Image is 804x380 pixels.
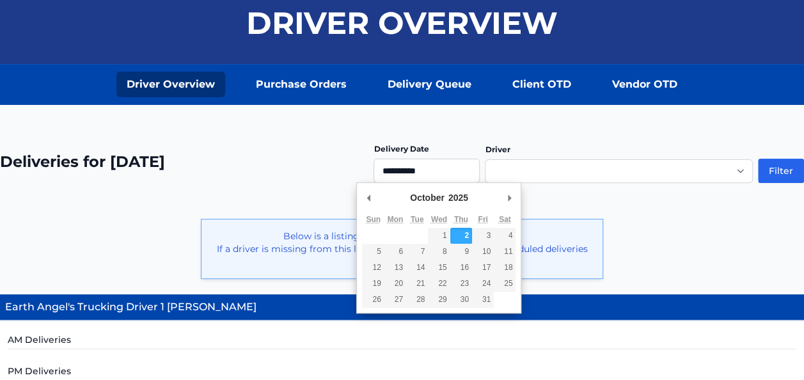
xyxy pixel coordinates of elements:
button: 22 [428,276,450,292]
button: 12 [362,260,384,276]
button: 28 [406,292,428,308]
button: 26 [362,292,384,308]
button: 17 [472,260,494,276]
label: Driver [485,145,510,154]
abbr: Tuesday [411,215,423,224]
button: 11 [494,244,516,260]
button: 25 [494,276,516,292]
label: Delivery Date [374,144,429,154]
abbr: Wednesday [431,215,447,224]
abbr: Thursday [454,215,468,224]
button: Next Month [503,188,516,207]
button: Previous Month [362,188,375,207]
input: Use the arrow keys to pick a date [374,159,480,183]
a: Driver Overview [116,72,225,97]
button: Filter [758,159,804,183]
button: 29 [428,292,450,308]
button: 23 [450,276,472,292]
abbr: Sunday [366,215,381,224]
button: 8 [428,244,450,260]
a: Purchase Orders [246,72,357,97]
abbr: Saturday [499,215,511,224]
a: Delivery Queue [377,72,482,97]
button: 13 [384,260,406,276]
button: 16 [450,260,472,276]
button: 5 [362,244,384,260]
div: October [408,188,446,207]
button: 6 [384,244,406,260]
button: 9 [450,244,472,260]
button: 3 [472,228,494,244]
div: 2025 [446,188,470,207]
button: 24 [472,276,494,292]
button: 18 [494,260,516,276]
button: 27 [384,292,406,308]
button: 21 [406,276,428,292]
button: 10 [472,244,494,260]
button: 4 [494,228,516,244]
button: 15 [428,260,450,276]
button: 19 [362,276,384,292]
abbr: Friday [478,215,487,224]
button: 2 [450,228,472,244]
button: 7 [406,244,428,260]
button: 31 [472,292,494,308]
abbr: Monday [388,215,404,224]
button: 1 [428,228,450,244]
a: Vendor OTD [602,72,688,97]
button: 14 [406,260,428,276]
h5: AM Deliveries [8,333,796,349]
p: Below is a listing of drivers with deliveries for [DATE]. If a driver is missing from this list -... [212,230,592,268]
button: 30 [450,292,472,308]
h1: Driver Overview [246,8,558,38]
a: Client OTD [502,72,581,97]
button: 20 [384,276,406,292]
